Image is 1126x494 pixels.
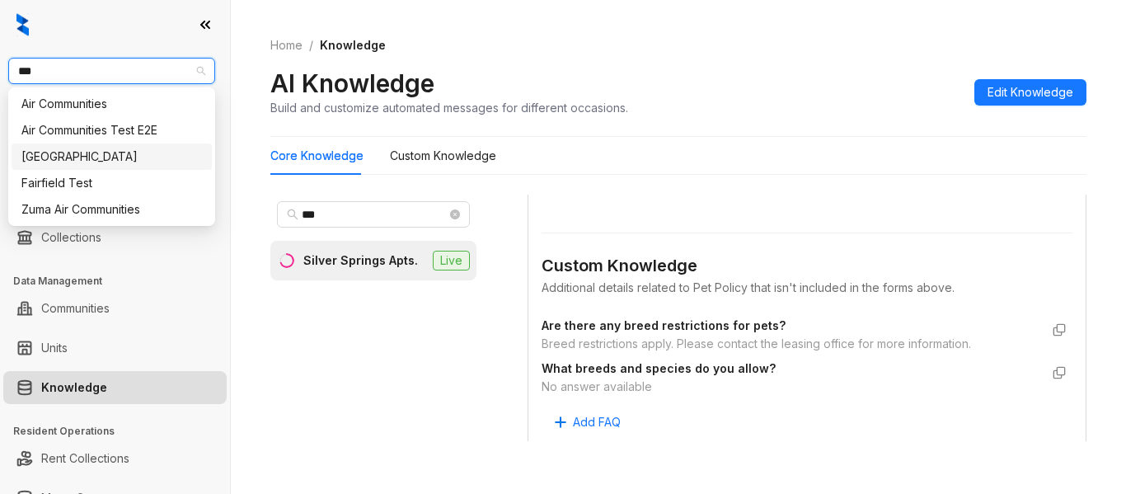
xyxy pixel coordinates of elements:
[988,83,1073,101] span: Edit Knowledge
[287,209,298,220] span: search
[3,442,227,475] li: Rent Collections
[542,318,786,332] strong: Are there any breed restrictions for pets?
[450,209,460,219] span: close-circle
[320,38,386,52] span: Knowledge
[21,148,202,166] div: [GEOGRAPHIC_DATA]
[573,413,621,431] span: Add FAQ
[41,332,68,365] a: Units
[21,95,202,113] div: Air Communities
[3,181,227,214] li: Leasing
[12,117,212,143] div: Air Communities Test E2E
[21,200,202,219] div: Zuma Air Communities
[3,371,227,404] li: Knowledge
[13,424,230,439] h3: Resident Operations
[16,13,29,36] img: logo
[12,170,212,196] div: Fairfield Test
[41,292,110,325] a: Communities
[21,121,202,139] div: Air Communities Test E2E
[542,335,1039,353] div: Breed restrictions apply. Please contact the leasing office for more information.
[433,251,470,271] span: Live
[270,147,364,165] div: Core Knowledge
[41,221,101,254] a: Collections
[12,91,212,117] div: Air Communities
[267,36,306,54] a: Home
[303,252,418,270] div: Silver Springs Apts.
[542,253,1072,279] div: Custom Knowledge
[3,292,227,325] li: Communities
[21,174,202,192] div: Fairfield Test
[542,409,634,435] button: Add FAQ
[974,79,1086,106] button: Edit Knowledge
[270,99,628,116] div: Build and customize automated messages for different occasions.
[3,221,227,254] li: Collections
[542,361,776,375] strong: What breeds and species do you allow?
[12,196,212,223] div: Zuma Air Communities
[270,68,434,99] h2: AI Knowledge
[12,143,212,170] div: Fairfield
[390,147,496,165] div: Custom Knowledge
[3,332,227,365] li: Units
[41,371,107,404] a: Knowledge
[542,378,1039,396] div: No answer available
[3,111,227,143] li: Leads
[542,279,1072,297] div: Additional details related to Pet Policy that isn't included in the forms above.
[41,442,129,475] a: Rent Collections
[13,274,230,289] h3: Data Management
[309,36,313,54] li: /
